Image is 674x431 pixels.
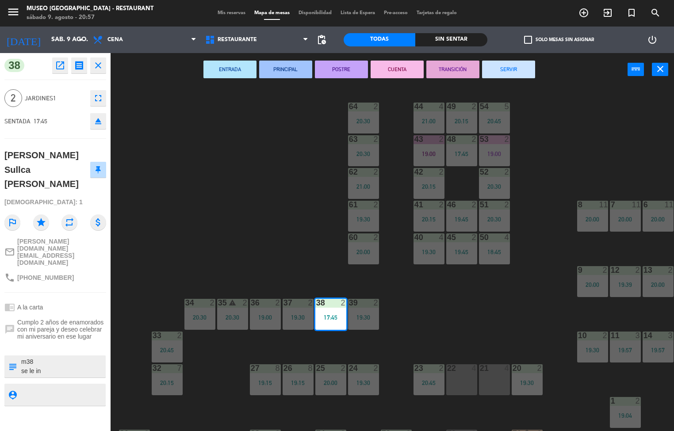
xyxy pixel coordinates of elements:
[7,5,20,19] i: menu
[414,168,415,176] div: 42
[439,168,444,176] div: 2
[341,299,346,307] div: 2
[93,60,103,71] i: close
[373,299,379,307] div: 2
[412,11,461,15] span: Tarjetas de regalo
[90,113,106,129] button: eject
[33,214,49,230] i: star
[275,364,280,372] div: 8
[414,201,415,209] div: 41
[373,168,379,176] div: 2
[373,201,379,209] div: 2
[4,302,15,313] i: chrome_reader_mode
[664,201,673,209] div: 11
[504,233,509,241] div: 4
[471,135,477,143] div: 2
[628,63,644,76] button: power_input
[93,93,103,103] i: fullscreen
[76,34,86,45] i: arrow_drop_down
[61,214,77,230] i: repeat
[650,8,661,18] i: search
[4,195,106,210] div: [DEMOGRAPHIC_DATA]: 1
[610,216,641,222] div: 20:00
[439,233,444,241] div: 4
[27,13,153,22] div: sábado 9. agosto - 20:57
[203,61,257,78] button: ENTRADA
[479,118,510,124] div: 20:45
[643,266,644,274] div: 13
[55,60,65,71] i: open_in_new
[439,201,444,209] div: 2
[152,347,183,353] div: 20:45
[17,304,43,311] span: A la carta
[512,380,543,386] div: 19:30
[610,282,641,288] div: 19:39
[242,299,248,307] div: 2
[446,216,477,222] div: 19:45
[471,103,477,111] div: 2
[479,249,510,255] div: 18:45
[283,299,284,307] div: 37
[524,36,594,44] label: Solo mesas sin asignar
[504,201,509,209] div: 2
[655,64,666,74] i: close
[17,274,74,281] span: [PHONE_NUMBER]
[373,364,379,372] div: 2
[643,216,674,222] div: 20:00
[524,36,532,44] span: check_box_outline_blank
[4,89,22,107] span: 2
[348,183,379,190] div: 21:00
[348,249,379,255] div: 20:00
[213,11,250,15] span: Mis reservas
[218,37,257,43] span: Restaurante
[479,216,510,222] div: 20:30
[631,64,641,74] i: power_input
[668,332,673,339] div: 3
[602,332,608,339] div: 2
[93,116,103,126] i: eject
[414,249,444,255] div: 19:30
[373,233,379,241] div: 2
[373,103,379,111] div: 2
[316,34,327,45] span: pending_actions
[439,364,444,372] div: 2
[185,299,186,307] div: 34
[4,238,106,266] a: mail_outline[PERSON_NAME][DOMAIN_NAME][EMAIL_ADDRESS][DOMAIN_NAME]
[643,201,644,209] div: 6
[610,347,641,353] div: 19:57
[537,364,542,372] div: 2
[283,380,314,386] div: 19:15
[294,11,336,15] span: Disponibilidad
[283,364,284,372] div: 26
[471,364,477,372] div: 4
[479,151,510,157] div: 19:00
[635,332,640,339] div: 3
[414,233,415,241] div: 40
[643,282,674,288] div: 20:00
[184,314,215,320] div: 20:30
[348,118,379,124] div: 20:30
[414,380,444,386] div: 20:45
[635,397,640,405] div: 2
[371,61,424,78] button: CUENTA
[415,33,487,46] div: Sin sentar
[229,299,236,306] i: warning
[17,238,106,266] span: [PERSON_NAME][DOMAIN_NAME][EMAIL_ADDRESS][DOMAIN_NAME]
[348,151,379,157] div: 20:30
[52,57,68,73] button: open_in_new
[635,266,640,274] div: 2
[513,364,513,372] div: 20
